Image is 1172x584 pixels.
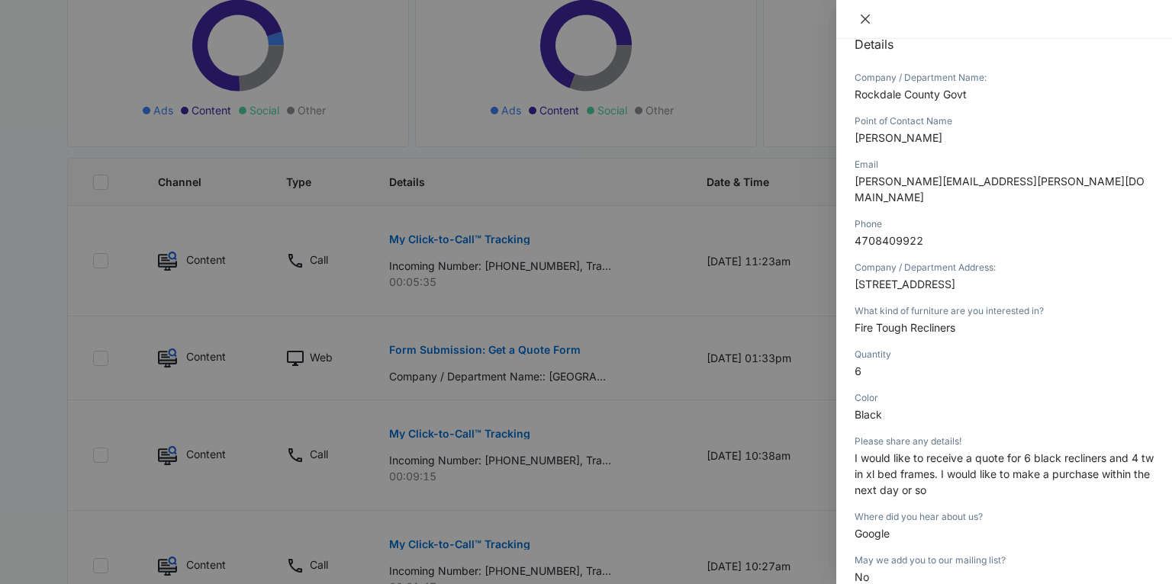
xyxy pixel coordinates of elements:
[855,71,1154,85] div: Company / Department Name:
[855,348,1154,361] div: Quantity
[855,35,1154,53] h2: Details
[855,278,955,290] span: [STREET_ADDRESS]
[855,527,890,540] span: Google
[855,304,1154,318] div: What kind of furniture are you interested in?
[855,408,882,421] span: Black
[855,435,1154,448] div: Please share any details!
[855,217,1154,231] div: Phone
[855,570,869,583] span: No
[855,261,1154,274] div: Company / Department Address:
[855,175,1145,204] span: [PERSON_NAME][EMAIL_ADDRESS][PERSON_NAME][DOMAIN_NAME]
[855,451,1154,496] span: I would like to receive a quote for 6 black recliners and 4 twin xl bed frames. I would like to m...
[855,364,861,377] span: 6
[855,158,1154,172] div: Email
[855,234,923,247] span: 4708409922
[855,88,967,101] span: Rockdale County Govt
[855,554,1154,567] div: May we add you to our mailing list?
[855,12,876,26] button: Close
[855,321,955,334] span: Fire Tough Recliners
[859,13,871,25] span: close
[855,114,1154,128] div: Point of Contact Name
[855,131,942,144] span: [PERSON_NAME]
[855,391,1154,405] div: Color
[855,510,1154,524] div: Where did you hear about us?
